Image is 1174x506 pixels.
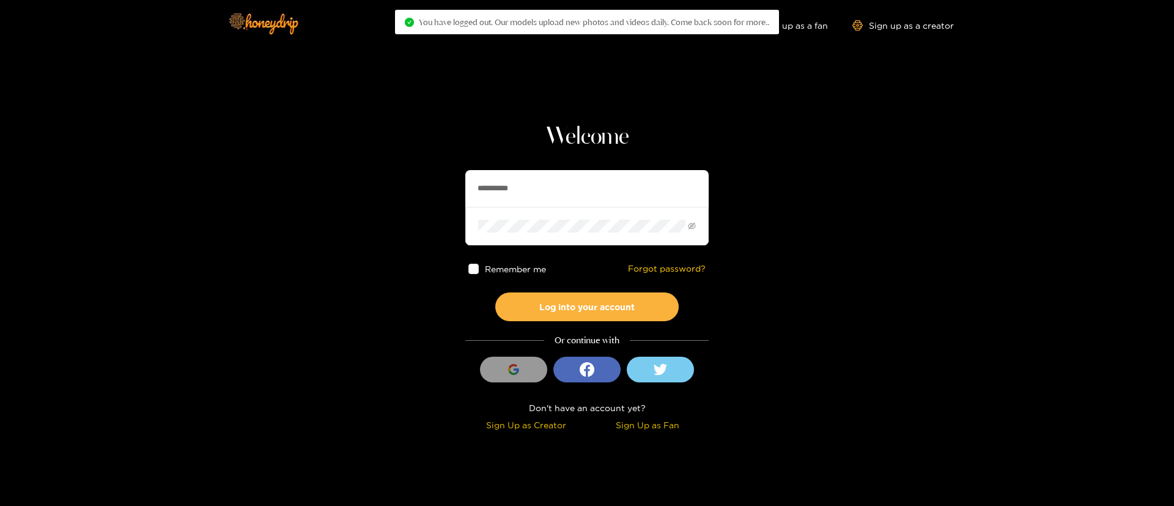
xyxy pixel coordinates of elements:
span: Remember me [485,264,546,273]
span: eye-invisible [688,222,696,230]
div: Sign Up as Fan [590,418,706,432]
span: check-circle [405,18,414,27]
a: Forgot password? [628,264,706,274]
button: Log into your account [495,292,679,321]
span: You have logged out. Our models upload new photos and videos daily. Come back soon for more.. [419,17,769,27]
a: Sign up as a fan [744,20,828,31]
div: Or continue with [465,333,709,348]
h1: Welcome [465,122,709,152]
div: Don't have an account yet? [465,401,709,415]
div: Sign Up as Creator [468,418,584,432]
a: Sign up as a creator [852,20,954,31]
